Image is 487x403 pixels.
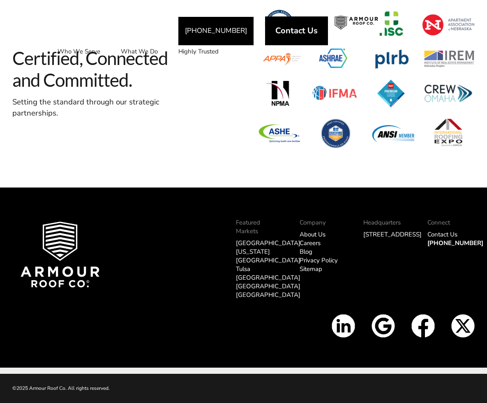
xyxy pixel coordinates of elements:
[265,16,328,45] a: Contact Us
[300,256,338,264] a: Privacy Policy
[300,230,325,239] a: About Us
[236,265,250,273] a: Tulsa
[300,239,321,247] a: Careers
[332,314,355,338] img: Linkedin Icon White
[236,239,300,247] a: [GEOGRAPHIC_DATA]
[275,27,318,35] span: Contact Us
[411,314,435,338] img: Facbook icon white
[300,265,322,273] a: Sitemap
[178,17,254,45] a: [PHONE_NUMBER]
[12,384,244,393] p: ©2025 Armour Roof Co. All rights reserved.
[12,97,159,118] span: Setting the standard through our strategic partnerships.
[21,222,99,287] img: Armour Roof Co Footer Logo 2025
[328,12,385,33] img: Industrial and Commercial Roofing Company | Armour Roof Co.
[363,230,422,239] a: [STREET_ADDRESS]
[236,291,300,299] a: [GEOGRAPHIC_DATA]
[427,218,475,227] p: Connect
[427,239,483,248] a: [PHONE_NUMBER]
[427,230,457,239] a: Contact Us
[113,41,166,62] a: What We Do
[372,314,395,338] img: Google Icon White
[236,273,300,282] a: [GEOGRAPHIC_DATA]
[363,218,411,227] p: Headquarters
[451,314,475,338] img: X Icon White v2
[300,218,347,227] p: Company
[300,248,312,256] a: Blog
[170,41,227,62] a: Highly Trusted
[49,41,108,62] a: Who We Serve
[236,282,300,290] a: [GEOGRAPHIC_DATA]
[236,248,300,264] a: [US_STATE][GEOGRAPHIC_DATA]
[236,218,283,236] p: Featured Markets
